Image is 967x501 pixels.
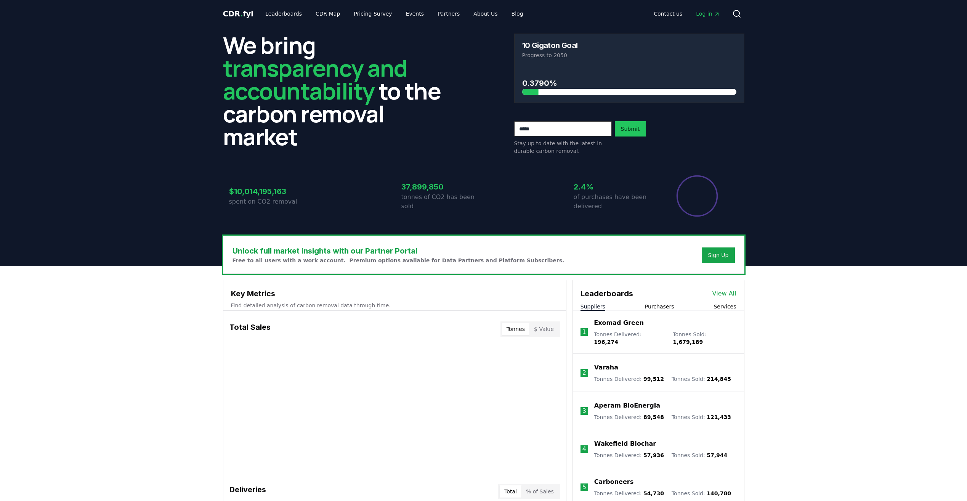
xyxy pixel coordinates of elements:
[581,288,633,299] h3: Leaderboards
[672,375,731,383] p: Tonnes Sold :
[643,376,664,382] span: 99,512
[223,34,453,148] h2: We bring to the carbon removal market
[581,303,605,310] button: Suppliers
[233,245,564,257] h3: Unlock full market insights with our Partner Portal
[231,288,558,299] h3: Key Metrics
[707,414,731,420] span: 121,433
[673,339,703,345] span: 1,679,189
[229,321,271,337] h3: Total Sales
[615,121,646,136] button: Submit
[645,303,674,310] button: Purchasers
[348,7,398,21] a: Pricing Survey
[259,7,308,21] a: Leaderboards
[400,7,430,21] a: Events
[643,490,664,496] span: 54,730
[401,193,484,211] p: tonnes of CO2 has been sold
[594,413,664,421] p: Tonnes Delivered :
[233,257,564,264] p: Free to all users with a work account. Premium options available for Data Partners and Platform S...
[505,7,529,21] a: Blog
[673,331,736,346] p: Tonnes Sold :
[712,289,736,298] a: View All
[431,7,466,21] a: Partners
[467,7,504,21] a: About Us
[696,10,720,18] span: Log in
[582,406,586,416] p: 3
[582,328,586,337] p: 1
[594,451,664,459] p: Tonnes Delivered :
[707,452,727,458] span: 57,944
[594,490,664,497] p: Tonnes Delivered :
[708,251,728,259] a: Sign Up
[643,414,664,420] span: 89,548
[594,318,644,328] a: Exomad Green
[231,302,558,309] p: Find detailed analysis of carbon removal data through time.
[643,452,664,458] span: 57,936
[594,477,633,487] a: Carboneers
[223,52,407,106] span: transparency and accountability
[582,483,586,492] p: 5
[574,193,656,211] p: of purchases have been delivered
[522,51,736,59] p: Progress to 2050
[500,485,521,498] button: Total
[582,445,586,454] p: 4
[707,490,731,496] span: 140,780
[522,77,736,89] h3: 0.3790%
[574,181,656,193] h3: 2.4%
[594,363,618,372] a: Varaha
[259,7,529,21] nav: Main
[582,368,586,377] p: 2
[702,247,734,263] button: Sign Up
[223,8,253,19] a: CDR.fyi
[521,485,558,498] button: % of Sales
[229,484,266,499] h3: Deliveries
[240,9,243,18] span: .
[676,175,718,217] div: Percentage of sales delivered
[594,331,665,346] p: Tonnes Delivered :
[223,9,253,18] span: CDR fyi
[714,303,736,310] button: Services
[594,339,618,345] span: 196,274
[648,7,688,21] a: Contact us
[690,7,726,21] a: Log in
[229,186,311,197] h3: $10,014,195,163
[672,451,727,459] p: Tonnes Sold :
[229,197,311,206] p: spent on CO2 removal
[648,7,726,21] nav: Main
[594,439,656,448] a: Wakefield Biochar
[594,375,664,383] p: Tonnes Delivered :
[514,140,612,155] p: Stay up to date with the latest in durable carbon removal.
[529,323,558,335] button: $ Value
[502,323,529,335] button: Tonnes
[310,7,346,21] a: CDR Map
[401,181,484,193] h3: 37,899,850
[522,42,578,49] h3: 10 Gigaton Goal
[672,413,731,421] p: Tonnes Sold :
[672,490,731,497] p: Tonnes Sold :
[594,401,660,410] a: Aperam BioEnergia
[707,376,731,382] span: 214,845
